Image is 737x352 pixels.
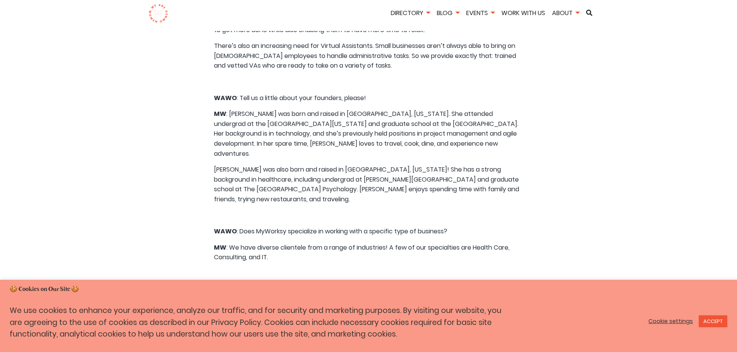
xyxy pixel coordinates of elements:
a: Events [463,9,497,17]
li: Events [463,8,497,19]
img: logo [149,4,168,23]
p: : Tell us a little about your founders, please! [214,93,523,103]
a: ACCEPT [699,315,727,327]
li: Directory [388,8,433,19]
strong: MW [214,243,226,252]
a: About [549,9,582,17]
p: There’s also an increasing need for Virtual Assistants. Small businesses aren’t always able to br... [214,41,523,71]
li: About [549,8,582,19]
strong: WAWO [214,94,237,102]
p: We use cookies to enhance your experience, analyze our traffic, and for security and marketing pu... [10,305,512,340]
li: Blog [434,8,462,19]
p: : [PERSON_NAME] was born and raised in [GEOGRAPHIC_DATA], [US_STATE]. She attended undergrad at t... [214,109,523,158]
a: Directory [388,9,433,17]
strong: WAWO [214,227,237,236]
a: Work With Us [499,9,548,17]
p: : We have diverse clientele from a range of industries! A few of our specialties are Health Care,... [214,243,523,262]
strong: MW [214,109,226,118]
a: Search [583,10,595,16]
a: Cookie settings [648,318,693,325]
p: [PERSON_NAME] was also born and raised in [GEOGRAPHIC_DATA], [US_STATE]! She has a strong backgro... [214,165,523,204]
p: : Does MyWorksy specialize in working with a specific type of business? [214,226,523,236]
a: Blog [434,9,462,17]
h5: 🍪 Cookies on Our Site 🍪 [10,285,727,294]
